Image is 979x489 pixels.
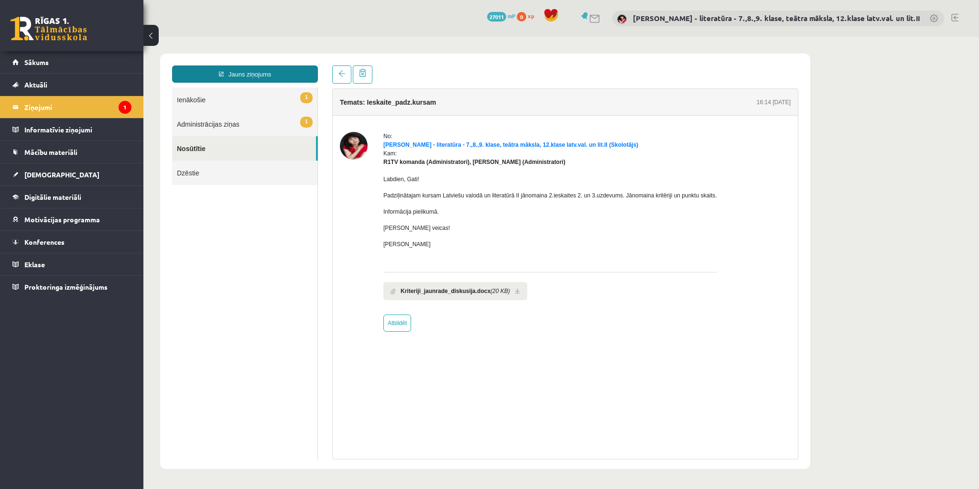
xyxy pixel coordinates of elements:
[12,163,131,185] a: [DEMOGRAPHIC_DATA]
[240,171,574,179] p: Informācija pielikumā.
[11,17,87,41] a: Rīgas 1. Tālmācības vidusskola
[29,99,173,124] a: Nosūtītie
[29,75,174,99] a: 1Administrācijas ziņas
[29,51,174,75] a: 1Ienākošie
[24,193,81,201] span: Digitālie materiāli
[487,12,515,20] a: 27011 mP
[24,148,77,156] span: Mācību materiāli
[12,186,131,208] a: Digitālie materiāli
[508,12,515,20] span: mP
[347,250,367,259] i: (20 KB)
[240,105,495,111] a: [PERSON_NAME] - literatūra - 7.,8.,9. klase, teātra māksla, 12.klase latv.val. un lit.II (Skolotājs)
[24,58,49,66] span: Sākums
[24,96,131,118] legend: Ziņojumi
[12,51,131,73] a: Sākums
[12,276,131,298] a: Proktoringa izmēģinājums
[517,12,539,20] a: 0 xp
[240,154,574,163] p: Padziļinātajam kursam Latviešu valodā un literatūrā II jānomaina 2.ieskaites 2. un 3.uzdevums. Jā...
[12,253,131,275] a: Eklase
[24,238,65,246] span: Konferences
[196,62,293,69] h4: Temats: Ieskaite_padz.kursam
[12,208,131,230] a: Motivācijas programma
[12,231,131,253] a: Konferences
[196,95,224,123] img: Sandra Saulīte - literatūra - 7.,8.,9. klase, teātra māksla, 12.klase latv.val. un lit.II
[12,74,131,96] a: Aktuāli
[157,55,169,66] span: 1
[240,187,574,196] p: [PERSON_NAME] veicas!
[240,122,422,129] strong: R1TV komanda (Administratori), [PERSON_NAME] (Administratori)
[517,12,526,22] span: 0
[528,12,534,20] span: xp
[157,80,169,91] span: 1
[29,29,174,46] a: Jauns ziņojums
[240,203,574,212] p: [PERSON_NAME]
[24,260,45,269] span: Eklase
[12,141,131,163] a: Mācību materiāli
[24,215,100,224] span: Motivācijas programma
[119,101,131,114] i: 1
[29,124,174,148] a: Dzēstie
[240,95,574,104] div: No:
[12,96,131,118] a: Ziņojumi1
[617,14,627,24] img: Sandra Saulīte - literatūra - 7.,8.,9. klase, teātra māksla, 12.klase latv.val. un lit.II
[24,119,131,141] legend: Informatīvie ziņojumi
[487,12,506,22] span: 27011
[613,61,647,70] div: 16:14 [DATE]
[257,250,347,259] b: Kriteriji_jaunrade_diskusija.docx
[24,283,108,291] span: Proktoringa izmēģinājums
[240,278,268,295] a: Atbildēt
[24,80,47,89] span: Aktuāli
[24,170,99,179] span: [DEMOGRAPHIC_DATA]
[12,119,131,141] a: Informatīvie ziņojumi
[633,13,920,23] a: [PERSON_NAME] - literatūra - 7.,8.,9. klase, teātra māksla, 12.klase latv.val. un lit.II
[240,138,574,147] p: Labdien, Gati!
[240,112,574,130] div: Kam:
